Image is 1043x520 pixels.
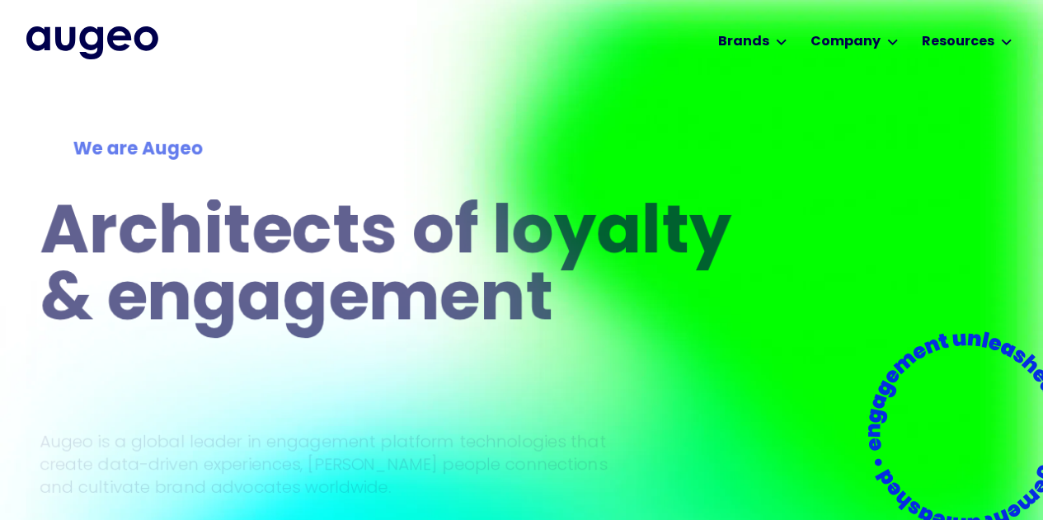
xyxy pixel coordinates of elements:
a: home [26,26,158,59]
p: Augeo is a global leader in engagement platform technologies that create data-driven experiences,... [40,429,607,499]
div: Resources [922,32,994,52]
h1: Architects of loyalty & engagement [40,203,752,336]
div: We are Augeo [73,137,718,164]
div: Brands [718,32,769,52]
img: Augeo's full logo in midnight blue. [26,26,158,59]
div: Company [810,32,881,52]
